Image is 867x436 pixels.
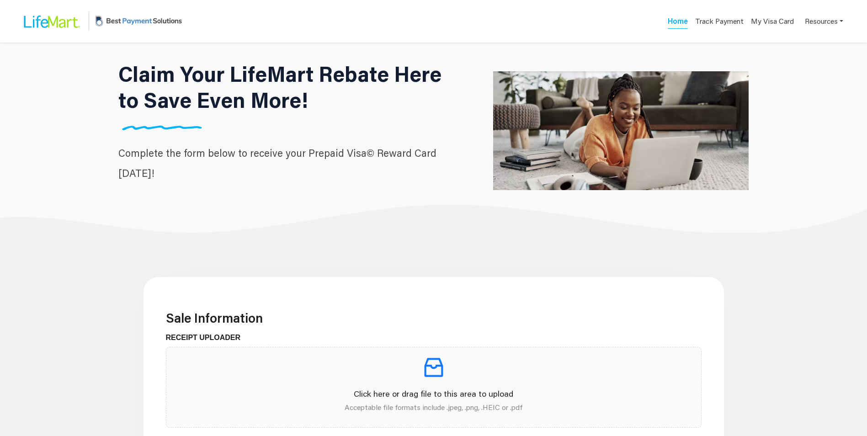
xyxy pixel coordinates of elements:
[166,332,248,343] label: RECEIPT UPLOADER
[174,402,694,413] p: Acceptable file formats include .jpeg, .png, .HEIC or .pdf
[668,16,688,29] a: Home
[118,125,206,130] img: Divider
[118,61,456,113] h1: Claim Your LifeMart Rebate Here to Save Even More!
[118,143,456,183] p: Complete the form below to receive your Prepaid Visa© Reward Card [DATE]!
[695,16,744,29] a: Track Payment
[16,7,85,36] img: LifeMart Logo
[421,355,447,380] span: inbox
[805,12,843,31] a: Resources
[493,24,749,237] img: LifeMart Hero
[16,6,184,37] a: LifeMart LogoBPS Logo
[166,347,701,427] span: inboxClick here or drag file to this area to uploadAcceptable file formats include .jpeg, .png, ....
[93,6,184,37] img: BPS Logo
[174,388,694,400] p: Click here or drag file to this area to upload
[751,12,794,31] a: My Visa Card
[166,310,702,326] h3: Sale Information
